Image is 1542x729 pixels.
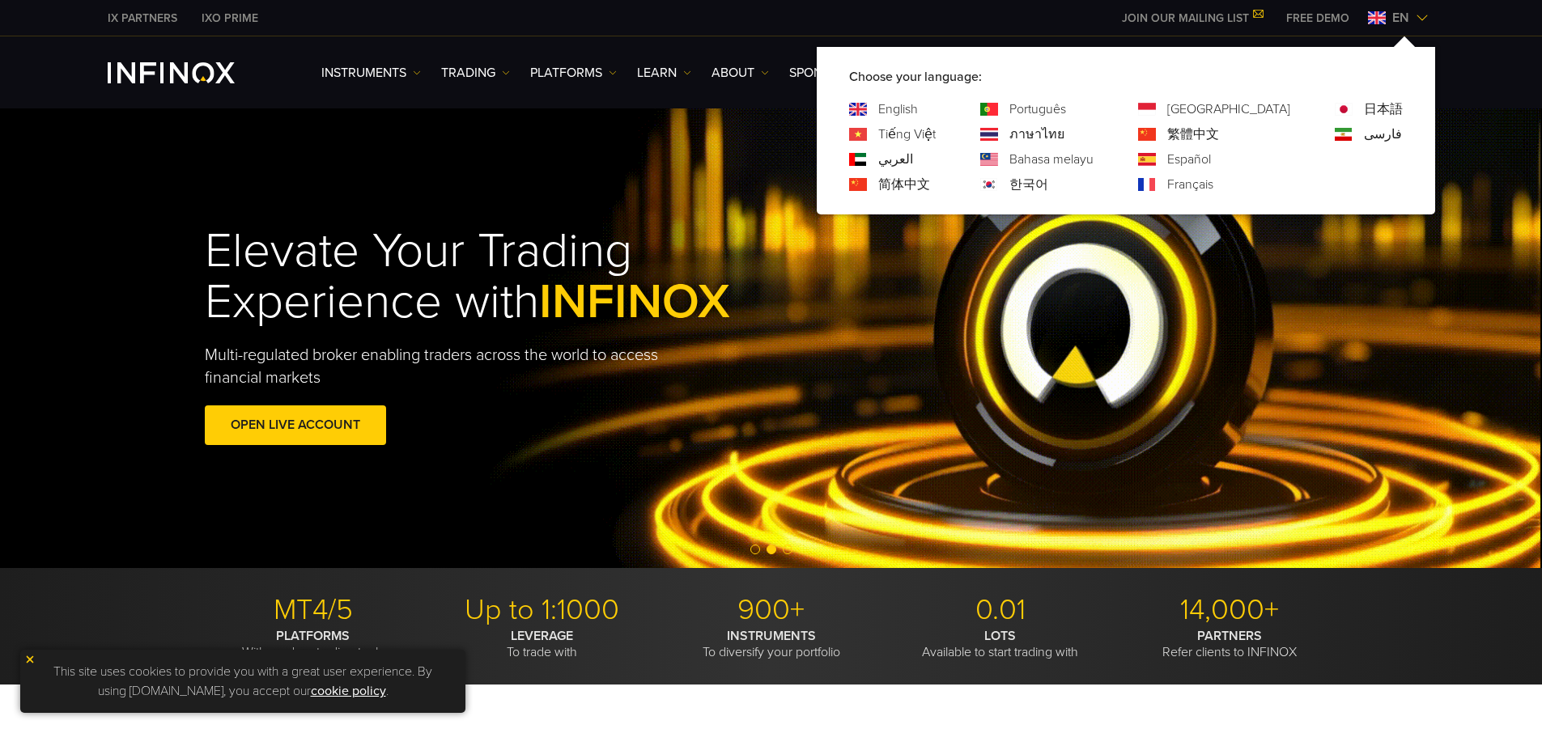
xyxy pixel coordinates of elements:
img: yellow close icon [24,654,36,665]
a: INFINOX [96,10,189,27]
p: Choose your language: [849,67,1403,87]
a: ABOUT [712,63,769,83]
a: Learn [637,63,691,83]
p: 14,000+ [1121,592,1338,628]
p: Multi-regulated broker enabling traders across the world to access financial markets [205,344,686,389]
a: JOIN OUR MAILING LIST [1110,11,1274,25]
p: 0.01 [892,592,1109,628]
p: To diversify your portfolio [663,628,880,660]
a: Language [1009,125,1064,144]
a: INFINOX [189,10,270,27]
a: INFINOX MENU [1274,10,1361,27]
span: Go to slide 2 [767,545,776,554]
p: To trade with [434,628,651,660]
a: Language [1167,175,1213,194]
a: Language [1009,100,1066,119]
a: Language [1167,100,1290,119]
a: INFINOX Logo [108,62,273,83]
span: en [1386,8,1416,28]
a: Language [878,175,930,194]
a: Instruments [321,63,421,83]
p: 900+ [663,592,880,628]
a: Language [1009,175,1048,194]
strong: PARTNERS [1197,628,1262,644]
h1: Elevate Your Trading Experience with [205,226,805,328]
a: SPONSORSHIPS [789,63,881,83]
a: Language [1364,100,1403,119]
p: Available to start trading with [892,628,1109,660]
a: Language [1364,125,1402,144]
a: Language [878,100,918,119]
strong: INSTRUMENTS [727,628,816,644]
span: INFINOX [539,273,730,331]
span: Go to slide 1 [750,545,760,554]
p: MT4/5 [205,592,422,628]
strong: PLATFORMS [276,628,350,644]
a: OPEN LIVE ACCOUNT [205,405,386,445]
a: Language [878,150,913,169]
a: TRADING [441,63,510,83]
p: Up to 1:1000 [434,592,651,628]
strong: LOTS [984,628,1016,644]
p: This site uses cookies to provide you with a great user experience. By using [DOMAIN_NAME], you a... [28,658,457,705]
a: PLATFORMS [530,63,617,83]
a: Language [1167,125,1219,144]
a: Language [1009,150,1094,169]
p: Refer clients to INFINOX [1121,628,1338,660]
a: Language [878,125,936,144]
span: Go to slide 3 [783,545,792,554]
p: With modern trading tools [205,628,422,660]
a: cookie policy [311,683,386,699]
a: Language [1167,150,1211,169]
strong: LEVERAGE [511,628,573,644]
